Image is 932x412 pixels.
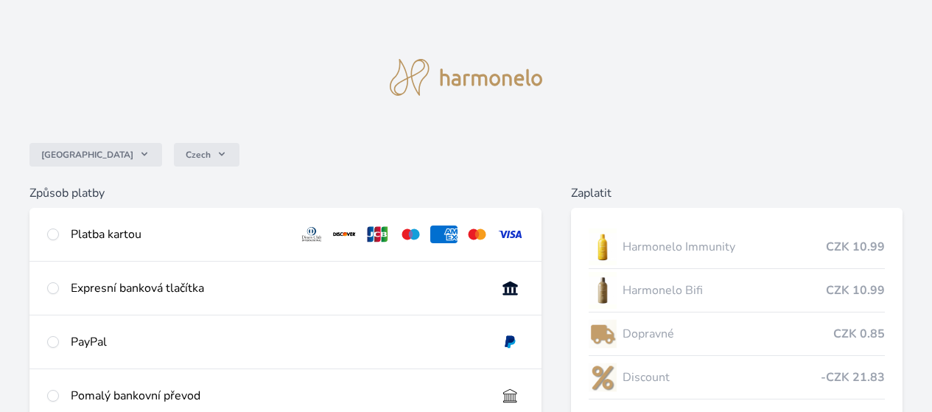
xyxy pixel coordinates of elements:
h6: Zaplatit [571,184,903,202]
span: Discount [623,369,821,386]
img: discover.svg [331,226,358,243]
span: Harmonelo Bifi [623,282,826,299]
img: onlineBanking_CZ.svg [497,279,524,297]
img: CLEAN_BIFI_se_stinem_x-lo.jpg [589,272,617,309]
img: jcb.svg [364,226,391,243]
button: [GEOGRAPHIC_DATA] [29,143,162,167]
img: discount-lo.png [589,359,617,396]
img: delivery-lo.png [589,315,617,352]
img: logo.svg [390,59,543,96]
img: paypal.svg [497,333,524,351]
div: Expresní banková tlačítka [71,279,485,297]
div: Pomalý bankovní převod [71,387,485,405]
img: mc.svg [463,226,491,243]
span: Dopravné [623,325,833,343]
span: -CZK 21.83 [821,369,885,386]
img: amex.svg [430,226,458,243]
img: IMMUNITY_se_stinem_x-lo.jpg [589,228,617,265]
img: visa.svg [497,226,524,243]
span: [GEOGRAPHIC_DATA] [41,149,133,161]
span: Czech [186,149,211,161]
span: CZK 0.85 [833,325,885,343]
img: maestro.svg [397,226,424,243]
div: PayPal [71,333,485,351]
button: Czech [174,143,239,167]
img: bankTransfer_IBAN.svg [497,387,524,405]
span: CZK 10.99 [826,238,885,256]
h6: Způsob platby [29,184,542,202]
img: diners.svg [298,226,326,243]
span: Harmonelo Immunity [623,238,826,256]
span: CZK 10.99 [826,282,885,299]
div: Platba kartou [71,226,287,243]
